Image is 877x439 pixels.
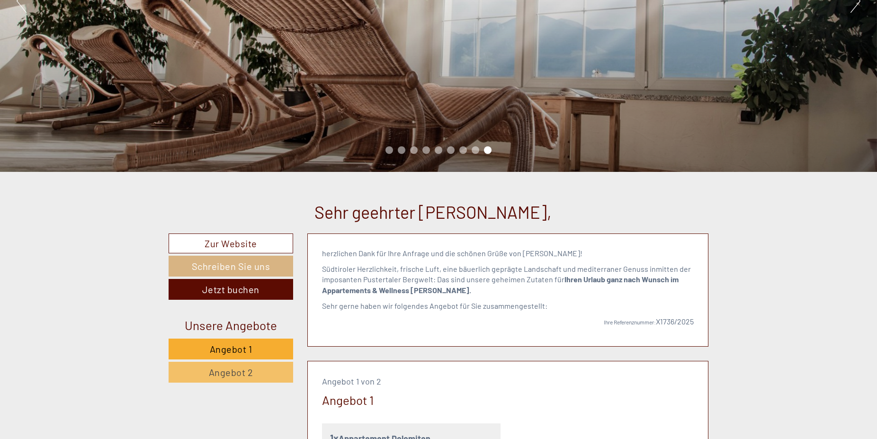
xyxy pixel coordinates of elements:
p: herzlichen Dank für Ihre Anfrage und die schönen Grüße von [PERSON_NAME]! [322,248,694,259]
div: [DATE] [169,7,204,23]
span: Angebot 1 [210,343,252,355]
a: Schreiben Sie uns [169,256,293,277]
small: 12:39 [14,46,148,53]
div: Guten Tag, wie können wir Ihnen helfen? [7,26,153,54]
span: Angebot 2 [209,367,253,378]
button: Senden [310,245,372,266]
div: Angebot 1 [322,391,374,409]
p: X1736/2025 [322,316,694,327]
h1: Sehr geehrter [PERSON_NAME], [314,203,552,222]
p: Sehr gerne haben wir folgendes Angebot für Sie zusammengestellt: [322,301,694,312]
div: Unsere Angebote [169,316,293,334]
a: Jetzt buchen [169,279,293,300]
span: Ihre Referenznummer: [604,319,656,325]
p: Südtiroler Herzlichkeit, frische Luft, eine bäuerlich geprägte Landschaft und mediterraner Genuss... [322,264,694,296]
a: Zur Website [169,233,293,254]
div: Appartements & Wellness [PERSON_NAME] [14,27,148,35]
span: Angebot 1 von 2 [322,376,381,386]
